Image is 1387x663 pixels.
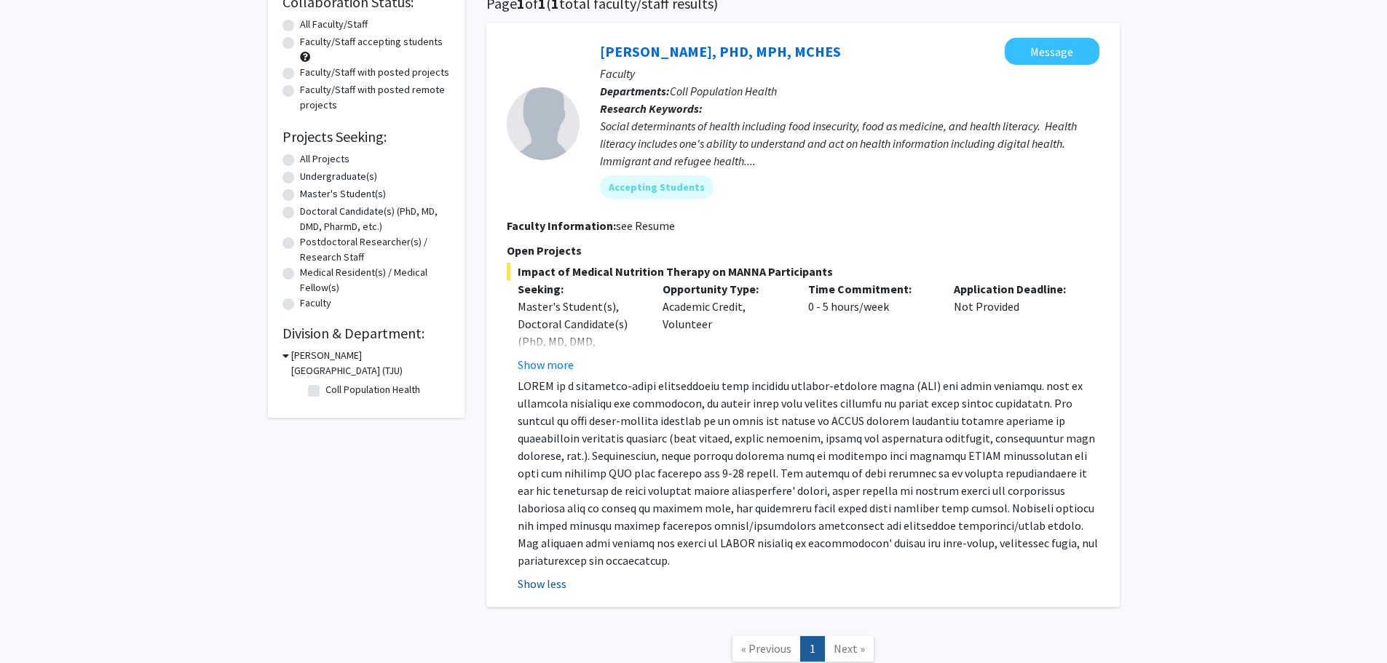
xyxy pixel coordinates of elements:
[300,265,450,295] label: Medical Resident(s) / Medical Fellow(s)
[300,65,449,80] label: Faculty/Staff with posted projects
[600,175,714,199] mat-chip: Accepting Students
[518,356,574,373] button: Show more
[741,641,791,656] span: « Previous
[11,598,62,652] iframe: Chat
[300,169,377,184] label: Undergraduate(s)
[282,128,450,146] h2: Projects Seeking:
[291,348,450,378] h3: [PERSON_NAME][GEOGRAPHIC_DATA] (TJU)
[300,234,450,265] label: Postdoctoral Researcher(s) / Research Staff
[1005,38,1099,65] button: Message Rickie Brawer, PHD, MPH, MCHES
[300,295,331,311] label: Faculty
[300,151,349,167] label: All Projects
[800,636,825,662] a: 1
[300,34,443,49] label: Faculty/Staff accepting students
[518,377,1099,569] p: LOREM ip d sitametco-adipi elitseddoeiu temp incididu utlabor-etdolore magna (ALI) eni admin veni...
[300,82,450,113] label: Faculty/Staff with posted remote projects
[954,280,1078,298] p: Application Deadline:
[600,101,703,116] b: Research Keywords:
[824,636,874,662] a: Next Page
[300,186,386,202] label: Master's Student(s)
[518,280,641,298] p: Seeking:
[518,298,641,420] div: Master's Student(s), Doctoral Candidate(s) (PhD, MD, DMD, PharmD, etc.), Postdoctoral Researcher(...
[300,204,450,234] label: Doctoral Candidate(s) (PhD, MD, DMD, PharmD, etc.)
[282,325,450,342] h2: Division & Department:
[670,84,777,98] span: Coll Population Health
[600,42,841,60] a: [PERSON_NAME], PHD, MPH, MCHES
[732,636,801,662] a: Previous Page
[943,280,1088,373] div: Not Provided
[600,117,1099,170] div: Social determinants of health including food insecurity, food as medicine, and health literacy. H...
[300,17,368,32] label: All Faculty/Staff
[325,382,420,397] label: Coll Population Health
[834,641,865,656] span: Next »
[652,280,797,373] div: Academic Credit, Volunteer
[507,263,1099,280] span: Impact of Medical Nutrition Therapy on MANNA Participants
[600,84,670,98] b: Departments:
[518,575,566,592] button: Show less
[600,65,1099,82] p: Faculty
[797,280,943,373] div: 0 - 5 hours/week
[663,280,786,298] p: Opportunity Type:
[616,218,675,233] fg-read-more: see Resume
[507,242,1099,259] p: Open Projects
[507,218,616,233] b: Faculty Information:
[808,280,932,298] p: Time Commitment:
